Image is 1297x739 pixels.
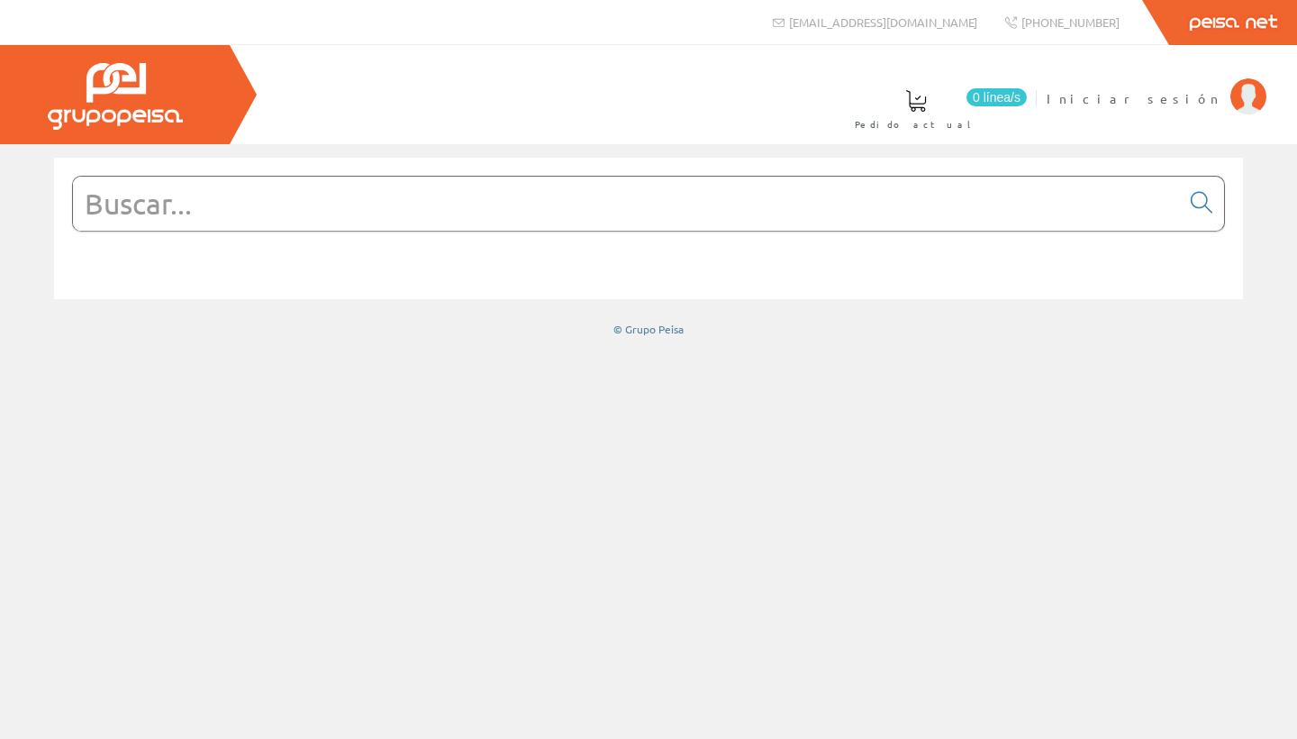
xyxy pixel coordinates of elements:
[48,63,183,130] img: Grupo Peisa
[1047,89,1221,107] span: Iniciar sesión
[855,115,977,133] span: Pedido actual
[54,322,1243,337] div: © Grupo Peisa
[1047,75,1266,92] a: Iniciar sesión
[789,14,977,30] span: [EMAIL_ADDRESS][DOMAIN_NAME]
[1021,14,1120,30] span: [PHONE_NUMBER]
[966,88,1027,106] span: 0 línea/s
[73,177,1180,231] input: Buscar...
